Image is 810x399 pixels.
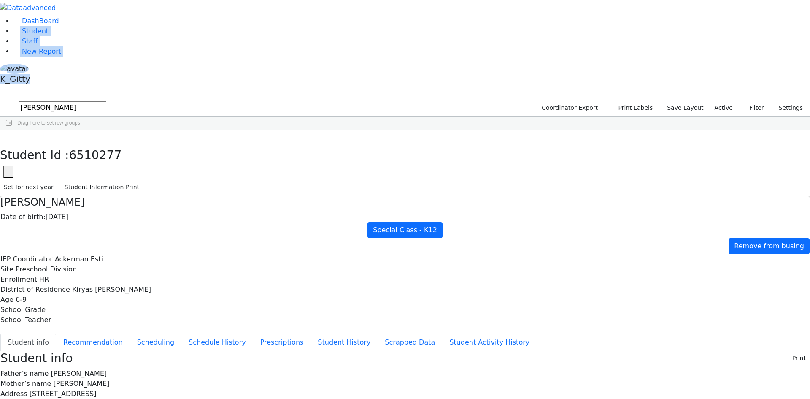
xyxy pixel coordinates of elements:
[608,101,656,114] button: Print Labels
[378,334,442,351] button: Scrapped Data
[0,212,46,222] label: Date of birth:
[711,101,737,114] label: Active
[0,274,37,285] label: Enrollment
[536,101,602,114] button: Coordinator Export
[0,196,810,209] h4: [PERSON_NAME]
[22,17,59,25] span: DashBoard
[0,389,27,399] label: Address
[788,352,810,365] button: Print
[367,222,443,238] a: Special Class - K12
[53,380,109,388] span: [PERSON_NAME]
[0,379,51,389] label: Mother’s name
[39,275,49,283] span: HR
[253,334,311,351] button: Prescriptions
[0,315,51,325] label: School Teacher
[442,334,537,351] button: Student Activity History
[0,295,13,305] label: Age
[0,212,810,222] div: [DATE]
[0,264,13,274] label: Site
[69,148,122,162] span: 6510277
[130,334,181,351] button: Scheduling
[13,27,49,35] a: Student
[310,334,378,351] button: Student History
[61,181,143,194] button: Student Information Print
[0,254,53,264] label: IEP Coordinator
[72,285,151,293] span: Kiryas [PERSON_NAME]
[768,101,807,114] button: Settings
[13,17,59,25] a: DashBoard
[0,369,49,379] label: Father’s name
[0,305,46,315] label: School Grade
[22,47,61,55] span: New Report
[55,255,103,263] span: Ackerman Esti
[738,101,768,114] button: Filter
[0,351,73,366] h3: Student info
[663,101,707,114] button: Save Layout
[0,285,70,295] label: District of Residence
[17,120,80,126] span: Drag here to set row groups
[51,369,107,377] span: [PERSON_NAME]
[13,37,38,45] a: Staff
[19,101,106,114] input: Search
[734,242,804,250] span: Remove from busing
[729,238,810,254] a: Remove from busing
[22,37,38,45] span: Staff
[181,334,253,351] button: Schedule History
[16,296,27,304] span: 6-9
[13,47,61,55] a: New Report
[56,334,130,351] button: Recommendation
[16,265,77,273] span: Preschool Division
[0,334,56,351] button: Student info
[22,27,49,35] span: Student
[30,390,97,398] span: [STREET_ADDRESS]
